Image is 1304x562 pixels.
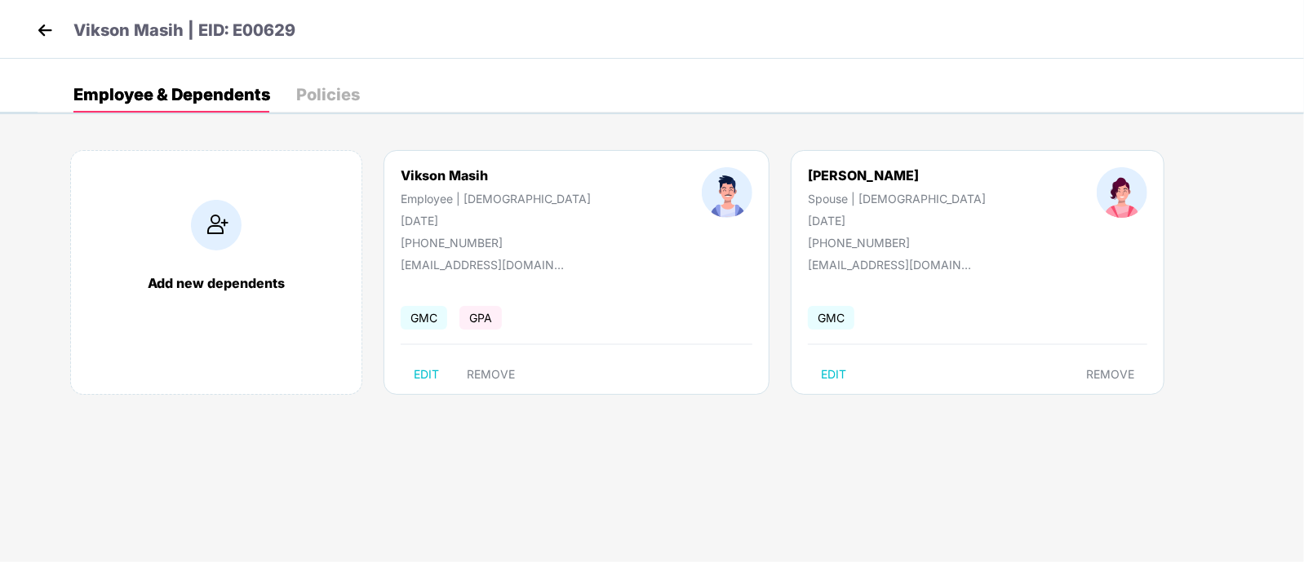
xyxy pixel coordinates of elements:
img: addIcon [191,200,242,250]
img: back [33,18,57,42]
span: EDIT [821,368,846,381]
span: REMOVE [1086,368,1134,381]
div: [DATE] [808,214,986,228]
div: Policies [296,86,360,103]
div: Employee & Dependents [73,86,270,103]
button: REMOVE [454,361,528,387]
div: Spouse | [DEMOGRAPHIC_DATA] [808,192,986,206]
p: Vikson Masih | EID: E00629 [73,18,295,43]
span: GMC [401,306,447,330]
div: [EMAIL_ADDRESS][DOMAIN_NAME] [808,258,971,272]
button: EDIT [401,361,452,387]
button: EDIT [808,361,859,387]
img: profileImage [702,167,752,218]
span: EDIT [414,368,439,381]
div: Vikson Masih [401,167,591,184]
button: REMOVE [1073,361,1147,387]
span: REMOVE [467,368,515,381]
span: GPA [459,306,502,330]
div: [DATE] [401,214,591,228]
div: Employee | [DEMOGRAPHIC_DATA] [401,192,591,206]
span: GMC [808,306,854,330]
div: [EMAIL_ADDRESS][DOMAIN_NAME] [401,258,564,272]
div: [PHONE_NUMBER] [808,236,986,250]
div: Add new dependents [87,275,345,291]
img: profileImage [1097,167,1147,218]
div: [PERSON_NAME] [808,167,986,184]
div: [PHONE_NUMBER] [401,236,591,250]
